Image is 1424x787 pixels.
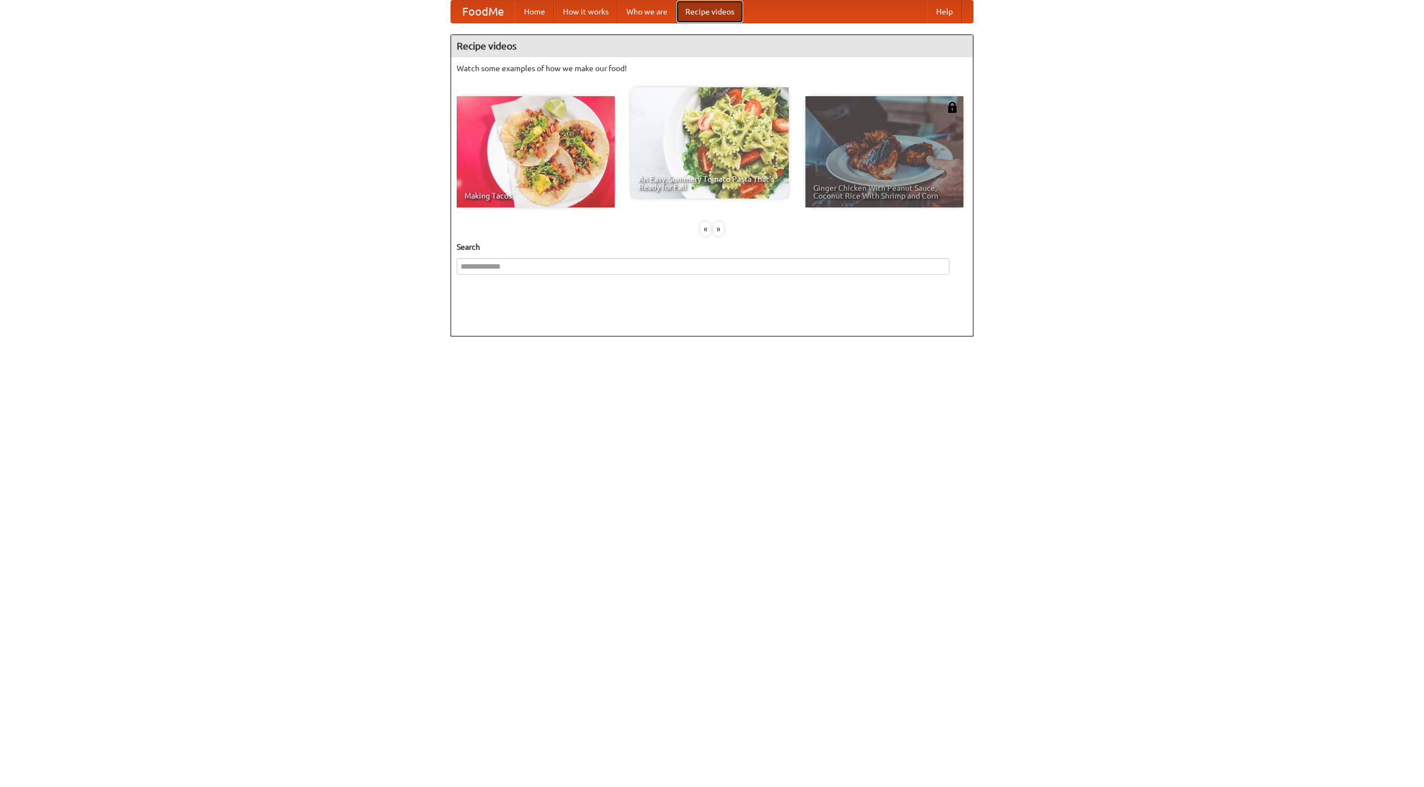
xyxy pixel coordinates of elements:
a: An Easy, Summery Tomato Pasta That's Ready for Fall [631,87,789,199]
span: Making Tacos [464,192,607,200]
span: An Easy, Summery Tomato Pasta That's Ready for Fall [639,175,781,191]
a: Recipe videos [676,1,743,23]
a: How it works [554,1,617,23]
h5: Search [457,241,967,253]
a: Making Tacos [457,96,615,207]
a: Home [515,1,554,23]
div: « [700,222,710,236]
a: Help [927,1,962,23]
div: » [714,222,724,236]
img: 483408.png [947,102,958,113]
p: Watch some examples of how we make our food! [457,63,967,74]
h4: Recipe videos [451,35,973,57]
a: Who we are [617,1,676,23]
a: FoodMe [451,1,515,23]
